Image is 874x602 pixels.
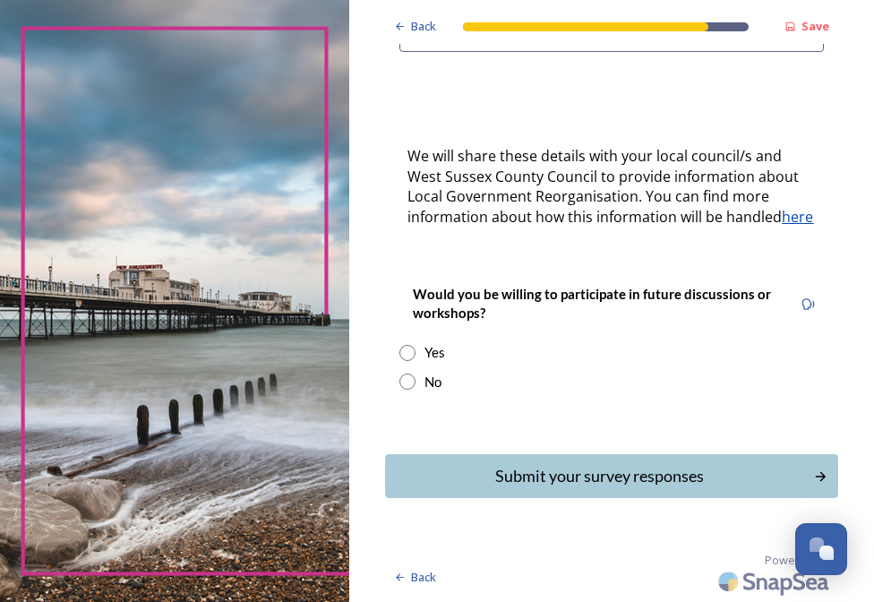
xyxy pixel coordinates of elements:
[413,286,774,321] strong: Would you be willing to participate in future discussions or workshops?
[411,18,436,35] span: Back
[395,464,804,488] div: Submit your survey responses
[385,454,838,498] button: Continue
[795,523,847,575] button: Open Chat
[801,18,829,34] strong: Save
[424,372,441,392] div: No
[407,146,802,227] span: We will share these details with your local council/s and West Sussex County Council to provide i...
[765,552,829,569] span: Powered by
[411,569,436,586] span: Back
[782,207,813,227] a: here
[424,342,445,363] div: Yes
